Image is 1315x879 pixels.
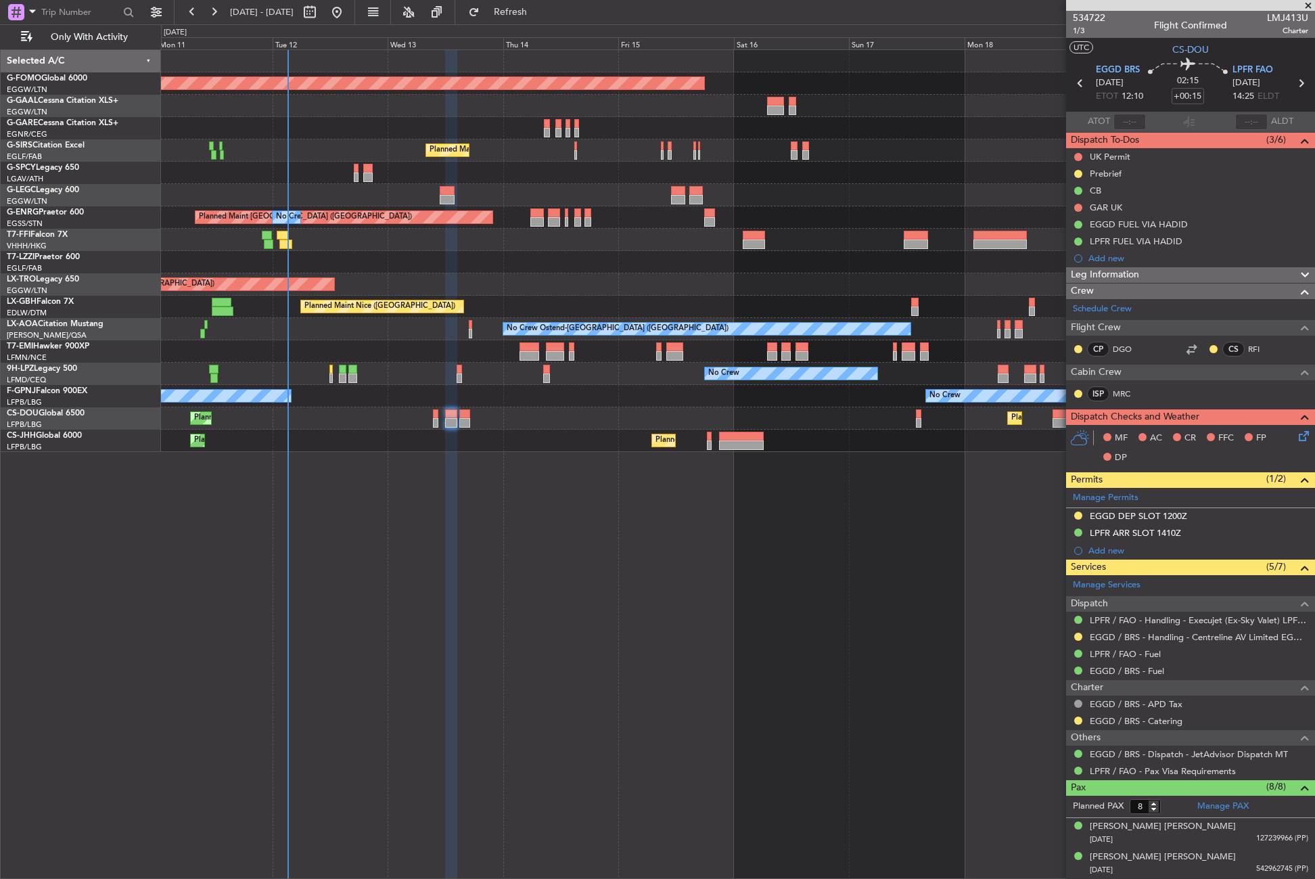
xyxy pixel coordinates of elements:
span: T7-EMI [7,342,33,351]
span: LX-GBH [7,298,37,306]
div: Thu 14 [503,37,619,49]
div: EGGD FUEL VIA HADID [1090,219,1188,230]
span: ATOT [1088,115,1110,129]
span: Dispatch Checks and Weather [1071,409,1199,425]
a: Manage Services [1073,579,1140,592]
a: EGGW/LTN [7,107,47,117]
span: 1/3 [1073,25,1105,37]
div: Flight Confirmed [1154,18,1227,32]
a: EGGD / BRS - Handling - Centreline AV Limited EGGD / BRS [1090,631,1308,643]
span: Services [1071,560,1106,575]
span: 02:15 [1177,74,1199,88]
a: G-SIRSCitation Excel [7,141,85,150]
a: VHHH/HKG [7,241,47,251]
div: Planned Maint [GEOGRAPHIC_DATA] ([GEOGRAPHIC_DATA]) [1011,408,1224,428]
div: LPFR ARR SLOT 1410Z [1090,527,1181,539]
input: Trip Number [41,2,119,22]
a: T7-EMIHawker 900XP [7,342,89,351]
div: Planned Maint [GEOGRAPHIC_DATA] ([GEOGRAPHIC_DATA]) [655,430,869,451]
span: F-GPNJ [7,387,36,395]
a: EGGW/LTN [7,286,47,296]
span: Cabin Crew [1071,365,1122,380]
span: G-SIRS [7,141,32,150]
button: UTC [1069,41,1093,53]
div: Prebrief [1090,168,1122,179]
a: LPFR / FAO - Pax Visa Requirements [1090,765,1236,777]
div: No Crew [276,207,307,227]
span: [DATE] [1096,76,1124,90]
span: Pax [1071,780,1086,796]
span: ELDT [1258,90,1279,104]
a: F-GPNJFalcon 900EX [7,387,87,395]
span: [DATE] [1090,865,1113,875]
span: G-FOMO [7,74,41,83]
a: LGAV/ATH [7,174,43,184]
button: Only With Activity [15,26,147,48]
span: [DATE] [1232,76,1260,90]
a: LFPB/LBG [7,397,42,407]
div: Planned Maint Nice ([GEOGRAPHIC_DATA]) [304,296,455,317]
a: CS-DOUGlobal 6500 [7,409,85,418]
span: 14:25 [1232,90,1254,104]
a: Manage PAX [1197,800,1249,813]
a: G-LEGCLegacy 600 [7,186,79,194]
a: LFPB/LBG [7,420,42,430]
span: [DATE] - [DATE] [230,6,294,18]
div: Sat 16 [734,37,850,49]
span: EGGD BRS [1096,64,1140,77]
a: G-ENRGPraetor 600 [7,208,84,217]
label: Planned PAX [1073,800,1124,813]
input: --:-- [1113,114,1146,130]
div: Planned Maint [GEOGRAPHIC_DATA] ([GEOGRAPHIC_DATA]) [194,408,407,428]
span: [DATE] [1090,834,1113,844]
a: LFPB/LBG [7,442,42,452]
span: 9H-LPZ [7,365,34,373]
a: LPFR / FAO - Fuel [1090,648,1161,660]
a: LX-GBHFalcon 7X [7,298,74,306]
div: CS [1222,342,1245,357]
span: Crew [1071,284,1094,299]
span: Charter [1071,680,1103,696]
span: 542962745 (PP) [1256,863,1308,875]
span: Dispatch [1071,596,1108,612]
span: CS-DOU [1172,43,1209,57]
span: LX-AOA [7,320,38,328]
a: EGNR/CEG [7,129,47,139]
a: LPFR / FAO - Handling - Execujet (Ex-Sky Valet) LPFR / FAO [1090,614,1308,626]
div: EGGD DEP SLOT 1200Z [1090,510,1187,522]
span: Charter [1267,25,1308,37]
div: ISP [1087,386,1109,401]
span: CS-JHH [7,432,36,440]
div: CB [1090,185,1101,196]
a: G-FOMOGlobal 6000 [7,74,87,83]
span: 127239966 (PP) [1256,833,1308,844]
div: Sun 17 [849,37,965,49]
a: T7-LZZIPraetor 600 [7,253,80,261]
div: Planned Maint [GEOGRAPHIC_DATA] ([GEOGRAPHIC_DATA]) [194,430,407,451]
div: Wed 13 [388,37,503,49]
a: EGGW/LTN [7,196,47,206]
div: LPFR FUEL VIA HADID [1090,235,1182,247]
a: EDLW/DTM [7,308,47,318]
span: T7-LZZI [7,253,34,261]
span: Only With Activity [35,32,143,42]
span: G-LEGC [7,186,36,194]
a: EGLF/FAB [7,152,42,162]
a: Manage Permits [1073,491,1138,505]
a: 9H-LPZLegacy 500 [7,365,77,373]
div: [PERSON_NAME] [PERSON_NAME] [1090,820,1236,834]
a: G-GAALCessna Citation XLS+ [7,97,118,105]
span: ETOT [1096,90,1118,104]
div: Add new [1088,545,1308,556]
a: DGO [1113,343,1143,355]
span: Permits [1071,472,1103,488]
a: LFMD/CEQ [7,375,46,385]
button: Refresh [462,1,543,23]
a: EGGW/LTN [7,85,47,95]
a: EGGD / BRS - APD Tax [1090,698,1182,710]
span: G-GARE [7,119,38,127]
div: [DATE] [164,27,187,39]
div: [PERSON_NAME] [PERSON_NAME] [1090,851,1236,864]
span: MF [1115,432,1128,445]
a: MRC [1113,388,1143,400]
